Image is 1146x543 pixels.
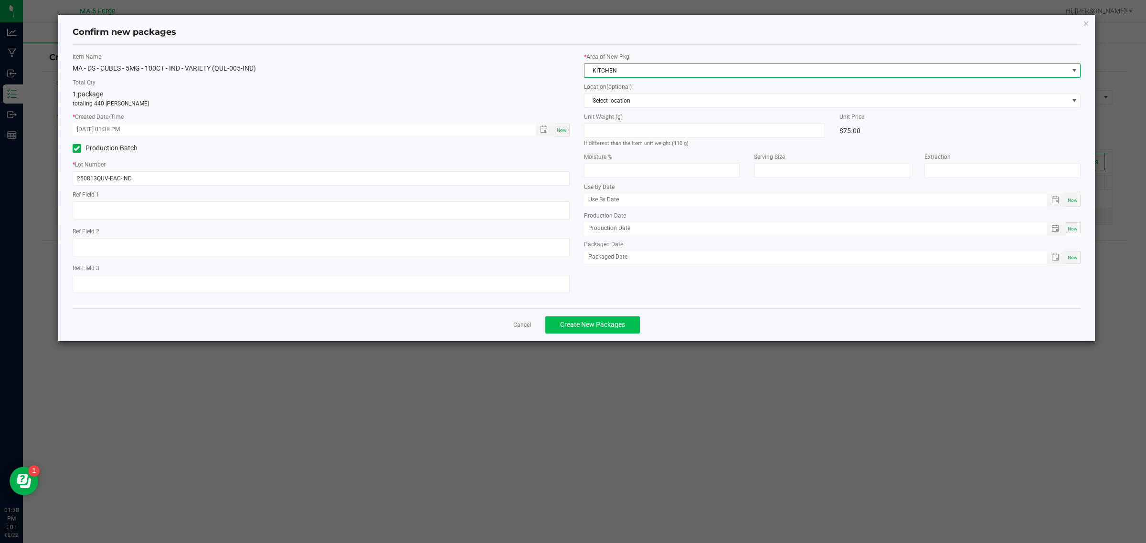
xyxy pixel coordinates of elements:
[1068,255,1078,260] span: Now
[1047,251,1065,264] span: Toggle popup
[924,153,1081,161] label: Extraction
[584,153,740,161] label: Moisture %
[10,467,38,495] iframe: Resource center
[584,94,1081,108] span: NO DATA FOUND
[560,321,625,328] span: Create New Packages
[584,211,1081,220] label: Production Date
[584,94,1069,107] span: Select location
[73,26,1081,39] h4: Confirm new packages
[545,316,640,334] button: Create New Packages
[73,99,570,108] p: totaling 440 [PERSON_NAME]
[584,194,1037,206] input: Use By Date
[73,264,570,272] label: Ref Field 3
[73,124,526,136] input: Created Datetime
[536,124,554,136] span: Toggle popup
[584,240,1081,249] label: Packaged Date
[584,222,1037,234] input: Production Date
[839,124,1081,138] div: $75.00
[73,90,103,98] span: 1 package
[839,113,1081,121] label: Unit Price
[584,251,1037,263] input: Packaged Date
[584,113,825,121] label: Unit Weight (g)
[1047,222,1065,235] span: Toggle popup
[28,465,40,477] iframe: Resource center unread badge
[73,227,570,236] label: Ref Field 2
[1068,226,1078,231] span: Now
[73,113,570,121] label: Created Date/Time
[584,52,1081,61] label: Area of New Pkg
[754,153,910,161] label: Serving Size
[73,143,314,153] label: Production Batch
[1047,194,1065,207] span: Toggle popup
[584,83,1081,91] label: Location
[73,63,570,73] div: MA - DS - CUBES - 5MG - 100CT - IND - VARIETY (QUL-005-IND)
[73,52,570,61] label: Item Name
[606,84,632,90] span: (optional)
[557,127,567,133] span: Now
[1068,198,1078,203] span: Now
[584,183,1081,191] label: Use By Date
[513,321,531,329] a: Cancel
[73,160,570,169] label: Lot Number
[73,78,570,87] label: Total Qty
[584,64,1069,77] span: KITCHEN
[73,190,570,199] label: Ref Field 1
[584,140,689,146] small: If different than the item unit weight (110 g)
